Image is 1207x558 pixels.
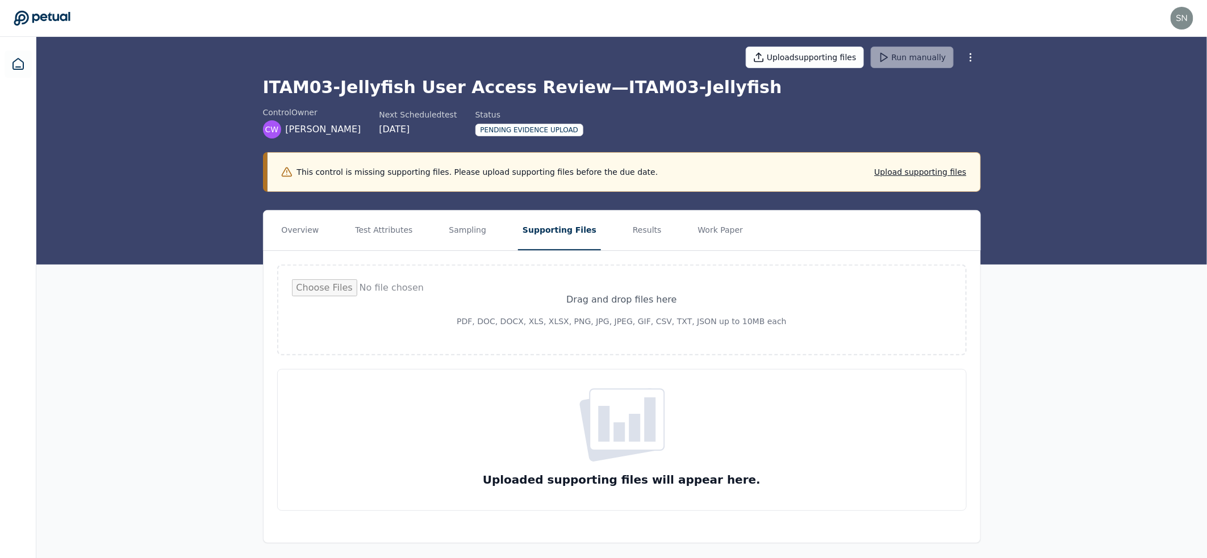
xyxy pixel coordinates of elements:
div: Pending Evidence Upload [475,124,584,136]
button: More Options [960,47,981,68]
h1: ITAM03-Jellyfish User Access Review — ITAM03-Jellyfish [263,77,981,98]
button: Uploadsupporting files [746,47,864,68]
a: Dashboard [5,51,32,78]
h3: Uploaded supporting files will appear here. [483,472,761,488]
button: Test Attributes [350,211,417,250]
button: Work Paper [694,211,748,250]
div: Status [475,109,584,120]
div: Next Scheduled test [379,109,457,120]
button: Supporting Files [518,211,601,250]
nav: Tabs [264,211,980,250]
div: control Owner [263,107,361,118]
button: Overview [277,211,324,250]
p: This control is missing supporting files. Please upload supporting files before the due date. [297,166,658,178]
button: Run manually [871,47,954,68]
div: [DATE] [379,123,457,136]
img: snir+klaviyo@petual.ai [1171,7,1193,30]
span: [PERSON_NAME] [286,123,361,136]
button: Sampling [445,211,491,250]
a: Go to Dashboard [14,10,70,26]
span: CW [265,124,279,135]
button: Results [628,211,666,250]
button: Upload supporting files [875,166,967,178]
